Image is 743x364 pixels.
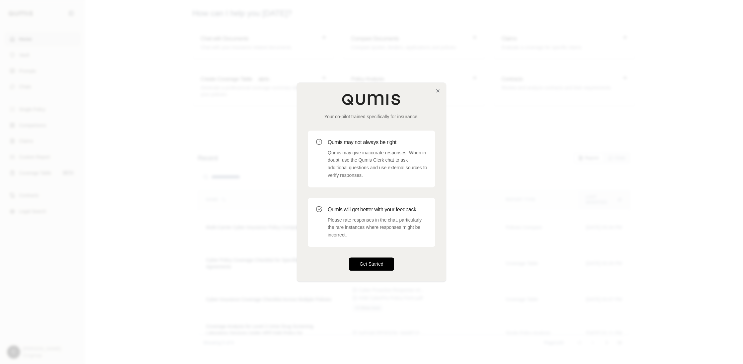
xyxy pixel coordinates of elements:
p: Your co-pilot trained specifically for insurance. [308,113,435,120]
button: Get Started [349,257,394,271]
img: Qumis Logo [342,93,401,105]
h3: Qumis will get better with your feedback [328,206,427,214]
h3: Qumis may not always be right [328,138,427,146]
p: Qumis may give inaccurate responses. When in doubt, use the Qumis Clerk chat to ask additional qu... [328,149,427,179]
p: Please rate responses in the chat, particularly the rare instances where responses might be incor... [328,216,427,239]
